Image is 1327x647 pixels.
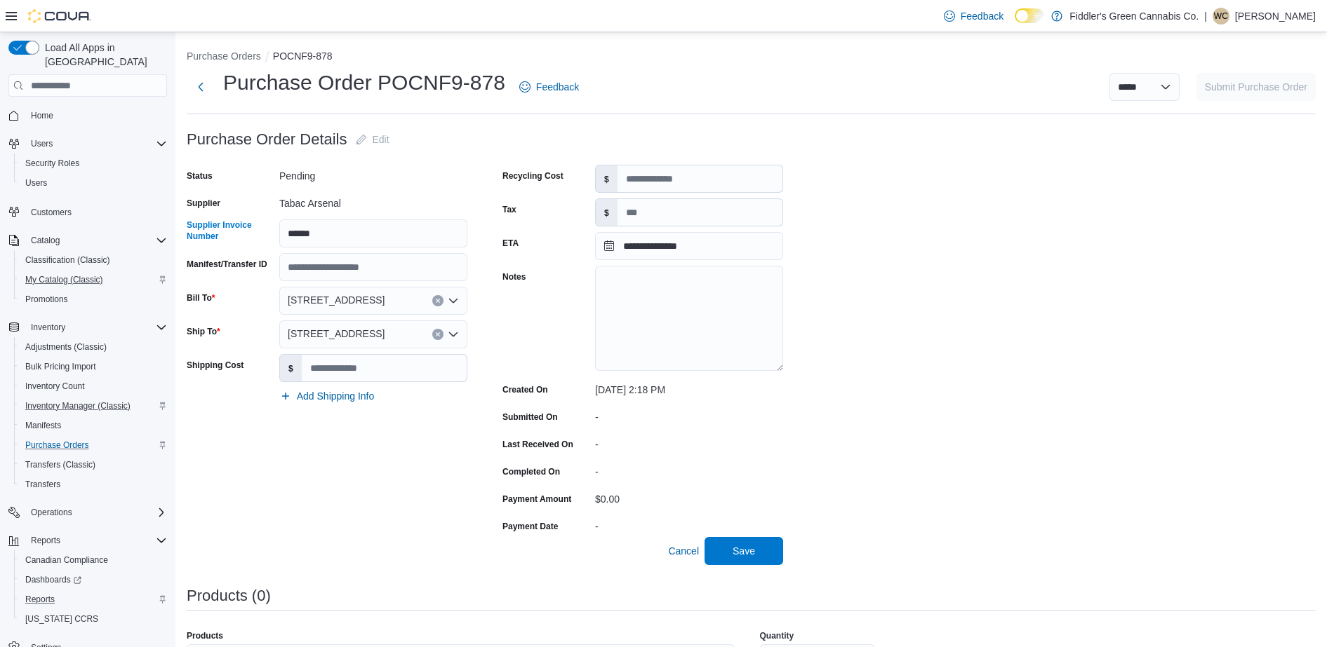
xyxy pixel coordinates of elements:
[20,552,167,568] span: Canadian Compliance
[502,271,526,282] label: Notes
[25,341,107,353] span: Adjustments (Classic)
[14,455,173,475] button: Transfers (Classic)
[25,319,167,336] span: Inventory
[20,397,167,414] span: Inventory Manager (Classic)
[14,270,173,290] button: My Catalog (Classic)
[25,504,78,521] button: Operations
[25,361,96,372] span: Bulk Pricing Import
[14,173,173,193] button: Users
[1205,80,1307,94] span: Submit Purchase Order
[595,232,783,260] input: Press the down key to open a popover containing a calendar.
[373,132,389,147] span: Edit
[31,138,53,149] span: Users
[187,131,347,148] h3: Purchase Order Details
[1214,8,1228,25] span: WC
[25,177,47,189] span: Users
[187,326,220,337] label: Ship To
[20,476,167,493] span: Transfers
[31,507,72,518] span: Operations
[187,259,267,270] label: Manifest/Transfer ID
[595,406,783,423] div: -
[223,69,505,97] h1: Purchase Order POCNF9-878
[20,437,167,454] span: Purchase Orders
[1015,23,1015,24] span: Dark Mode
[20,271,109,288] a: My Catalog (Classic)
[20,417,167,434] span: Manifests
[1196,73,1316,101] button: Submit Purchase Order
[20,175,167,191] span: Users
[14,550,173,570] button: Canadian Compliance
[961,9,1003,23] span: Feedback
[20,456,167,473] span: Transfers (Classic)
[1015,8,1044,23] input: Dark Mode
[14,337,173,357] button: Adjustments (Classic)
[20,155,85,172] a: Security Roles
[187,587,271,604] h3: Products (0)
[20,476,66,493] a: Transfers
[14,435,173,455] button: Purchase Orders
[14,250,173,270] button: Classification (Classic)
[187,219,274,242] label: Supplier Invoice Number
[273,50,333,62] button: POCNF9-878
[25,400,131,411] span: Inventory Manager (Classic)
[668,544,699,558] span: Cancel
[288,292,385,308] span: [STREET_ADDRESS]
[14,290,173,309] button: Promotions
[502,170,564,182] label: Recycling Cost
[14,154,173,173] button: Security Roles
[595,488,783,505] div: $0.00
[25,440,89,451] span: Purchase Orders
[3,134,173,154] button: Users
[20,591,60,608] a: Reports
[279,192,467,209] div: Tabac Arsenal
[502,384,548,395] label: Created On
[25,232,167,249] span: Catalog
[20,155,167,172] span: Security Roles
[25,532,167,549] span: Reports
[25,135,167,152] span: Users
[1213,8,1229,25] div: Winston Clarkson
[502,238,519,249] label: ETA
[596,199,618,226] label: $
[25,381,85,392] span: Inventory Count
[14,416,173,435] button: Manifests
[1235,8,1316,25] p: [PERSON_NAME]
[25,594,55,605] span: Reports
[25,203,167,220] span: Customers
[25,107,167,124] span: Home
[3,318,173,337] button: Inventory
[20,252,116,268] a: Classification (Classic)
[20,397,136,414] a: Inventory Manager (Classic)
[14,396,173,416] button: Inventory Manager (Classic)
[596,165,618,192] label: $
[20,271,167,288] span: My Catalog (Classic)
[25,107,59,124] a: Home
[502,411,558,423] label: Submitted On
[25,294,68,305] span: Promotions
[14,590,173,609] button: Reports
[502,521,558,532] label: Payment Date
[25,459,95,470] span: Transfers (Classic)
[502,439,573,450] label: Last Received On
[25,232,65,249] button: Catalog
[20,611,104,627] a: [US_STATE] CCRS
[25,574,81,585] span: Dashboards
[20,552,114,568] a: Canadian Compliance
[595,515,783,532] div: -
[25,532,66,549] button: Reports
[25,504,167,521] span: Operations
[502,466,560,477] label: Completed On
[187,292,215,304] label: Bill To
[25,554,108,566] span: Canadian Compliance
[432,295,444,306] button: Clear input
[31,207,72,218] span: Customers
[14,357,173,376] button: Bulk Pricing Import
[20,571,87,588] a: Dashboards
[20,291,167,308] span: Promotions
[31,235,60,246] span: Catalog
[3,231,173,250] button: Catalog
[662,537,705,565] button: Cancel
[25,479,60,490] span: Transfers
[187,49,1316,66] nav: An example of EuiBreadcrumbs
[20,358,102,375] a: Bulk Pricing Import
